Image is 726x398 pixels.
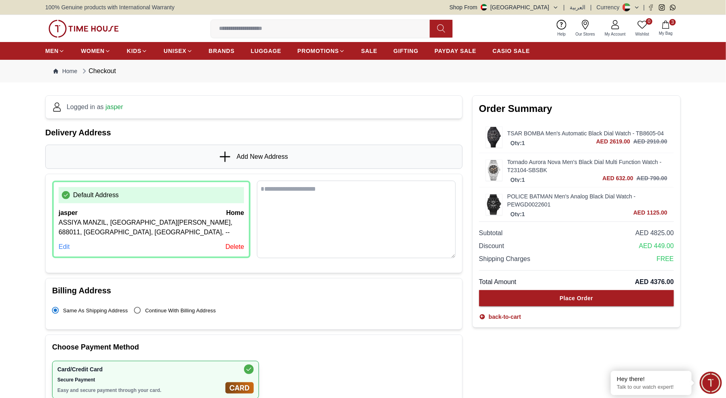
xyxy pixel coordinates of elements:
[63,307,128,314] span: Same as Shipping Address
[659,4,665,11] a: Instagram
[45,60,681,82] nav: Breadcrumb
[633,208,667,217] span: AED 1125.00
[590,3,592,11] span: |
[57,377,222,383] span: Secure Payment
[635,277,674,287] span: AED 4376.00
[57,366,222,373] span: Card/Credit Card
[509,176,527,184] p: Qty: 1
[297,47,339,55] span: PROMOTIONS
[560,294,593,302] div: Place Order
[45,44,65,58] a: MEN
[251,47,282,55] span: LUGGAGE
[509,139,527,147] p: Qty: 1
[553,18,571,39] a: Help
[164,47,186,55] span: UNISEX
[643,3,645,11] span: |
[486,127,502,147] img: ...
[81,47,105,55] span: WOMEN
[164,44,192,58] a: UNISEX
[654,19,678,38] button: 3My Bag
[632,31,652,37] span: Wishlist
[73,190,119,200] p: Default Address
[80,66,116,76] div: Checkout
[105,103,123,110] span: jasper
[646,18,652,25] span: 0
[617,375,686,383] div: Hey there!
[669,19,676,25] span: 3
[564,3,565,11] span: |
[492,47,530,55] span: CASIO SALE
[53,67,77,75] a: Home
[209,47,235,55] span: BRANDS
[479,102,674,115] h2: Order Summary
[479,290,674,306] button: Place Order
[631,18,654,39] a: 0Wishlist
[492,44,530,58] a: CASIO SALE
[45,127,463,138] h1: Delivery Address
[59,208,78,218] p: jasper
[637,174,667,182] h3: AED 790.00
[450,3,559,11] button: Shop From[GEOGRAPHIC_DATA]
[572,31,598,37] span: Our Stores
[486,160,502,181] img: ...
[361,47,377,55] span: SALE
[45,47,59,55] span: MEN
[481,4,487,11] img: United Arab Emirates
[57,387,222,394] p: Easy and secure payment through your card.
[509,210,527,218] p: Qty: 1
[45,3,175,11] span: 100% Genuine products with International Warranty
[297,44,345,58] a: PROMOTIONS
[251,44,282,58] a: LUGGAGE
[554,31,569,37] span: Help
[636,228,674,238] span: AED 4825.00
[597,3,623,11] div: Currency
[596,137,630,145] span: AED 2619.00
[617,384,686,391] p: Talk to our watch expert!
[361,44,377,58] a: SALE
[127,47,141,55] span: KIDS
[507,129,667,137] a: TSAR BOMBA Men's Automatic Black Dial Watch - TB8605-04
[479,277,517,287] span: Total Amount
[48,20,119,38] img: ...
[225,382,254,394] img: Card/Credit Card
[700,372,722,394] div: Chat Widget
[507,192,667,208] a: POLICE BATMAN Men's Analog Black Dial Watch - PEWGD0022601
[237,152,288,162] span: Add New Address
[486,194,502,215] img: ...
[571,18,600,39] a: Our Stores
[226,208,244,218] p: home
[602,31,629,37] span: My Account
[394,47,419,55] span: GIFTING
[67,102,123,112] p: Logged in as
[435,44,476,58] a: PAYDAY SALE
[59,218,244,237] p: ASSIYA MANZIL, [GEOGRAPHIC_DATA][PERSON_NAME], 688011, [GEOGRAPHIC_DATA], [GEOGRAPHIC_DATA], --
[59,242,70,252] div: Edit
[639,241,674,251] span: AED 449.00
[209,44,235,58] a: BRANDS
[394,44,419,58] a: GIFTING
[479,241,504,251] span: Discount
[52,285,456,296] h1: Billing Address
[479,228,503,238] span: Subtotal
[145,307,216,314] span: Continue With Billing Address
[81,44,111,58] a: WOMEN
[127,44,147,58] a: KIDS
[657,254,674,264] span: FREE
[670,4,676,11] a: Whatsapp
[479,254,530,264] span: Shipping Charges
[52,341,456,353] h2: Choose Payment Method
[225,242,244,252] div: Delete
[656,30,676,36] span: My Bag
[602,174,633,182] span: AED 632.00
[648,4,654,11] a: Facebook
[507,158,667,174] a: Tornado Aurora Nova Men's Black Dial Multi Function Watch - T23104-SBSBK
[633,137,667,145] h3: AED 2910.00
[479,313,521,321] a: back-to-cart
[435,47,476,55] span: PAYDAY SALE
[570,3,585,11] button: العربية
